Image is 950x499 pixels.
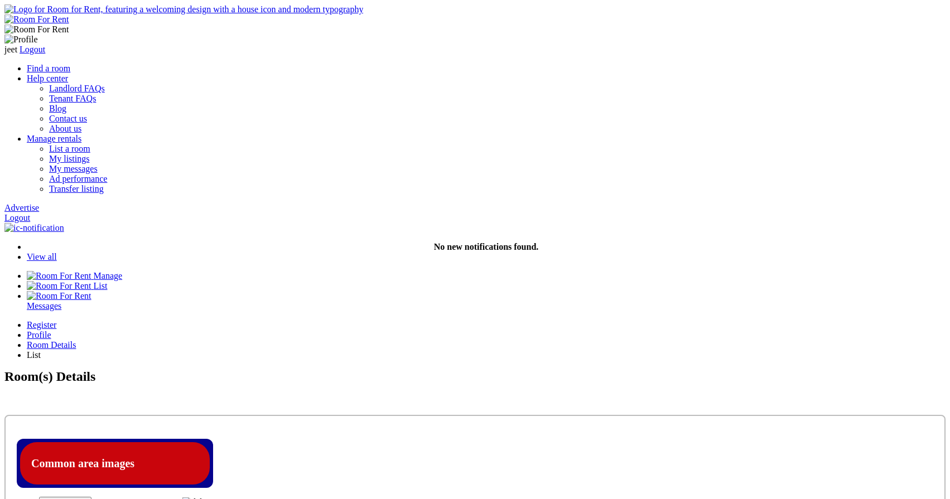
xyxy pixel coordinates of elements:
img: ic-notification [4,223,64,233]
img: Room For Rent [4,25,69,35]
h2: Room(s) Details [4,369,946,404]
a: Ad performance [49,174,107,183]
a: Room For Rent Messages [27,291,946,311]
h4: Common area images [31,457,199,470]
a: Logout [4,213,30,222]
img: Room For Rent [4,14,69,25]
a: Help center [27,74,68,83]
span: Register [27,320,56,330]
span: Manage [94,271,123,280]
img: Room For Rent [27,291,91,301]
a: Manage rentals [27,134,81,143]
a: Advertise [4,203,39,212]
a: Manage [27,271,122,280]
a: Logout [20,45,45,54]
span: List [27,350,41,360]
a: Transfer listing [49,184,104,193]
a: Tenant FAQs [49,94,96,103]
a: Blog [49,104,66,113]
a: My listings [49,154,89,163]
a: Profile [27,330,946,340]
a: Room Details [27,340,946,350]
span: jeet [4,45,17,54]
img: Logo for Room for Rent, featuring a welcoming design with a house icon and modern typography [4,4,363,14]
a: Register [27,320,946,330]
a: Contact us [49,114,87,123]
span: Room Details [27,340,76,350]
span: Profile [27,330,51,340]
a: List a room [49,144,90,153]
a: Landlord FAQs [49,84,105,93]
a: Find a room [27,64,70,73]
img: Room For Rent [27,281,91,291]
img: Room For Rent [27,271,91,281]
a: View all [27,252,57,261]
strong: No new notifications found. [434,242,539,251]
a: List [27,281,107,290]
a: About us [49,124,81,133]
a: My messages [49,164,98,173]
span: List [94,281,108,290]
img: Profile [4,35,38,45]
span: Messages [27,301,61,311]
